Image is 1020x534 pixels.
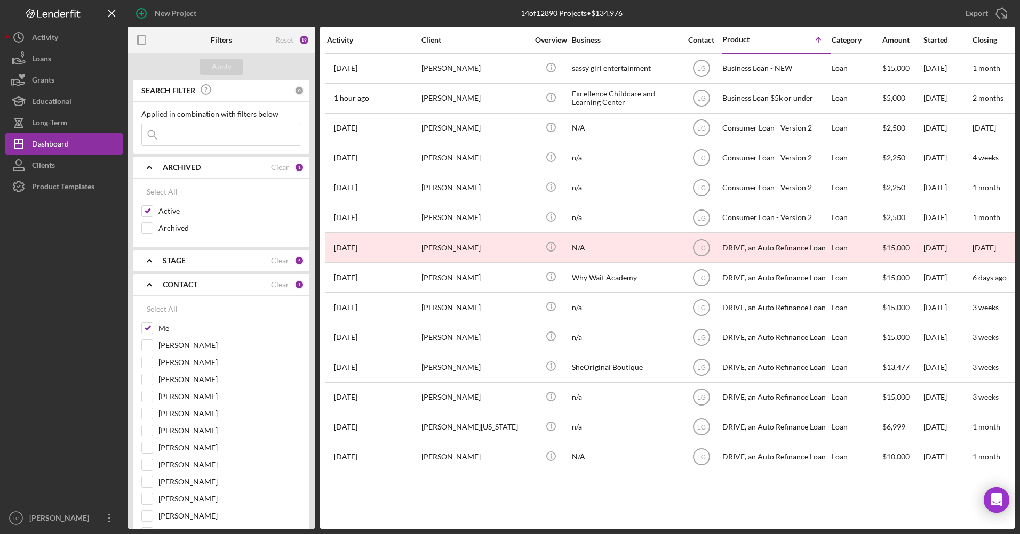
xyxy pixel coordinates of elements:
text: LG [697,304,705,311]
div: Product Templates [32,176,94,200]
div: 1 [294,280,304,289]
div: Applied in combination with filters below [141,110,301,118]
div: Loan [832,413,881,441]
button: LG[PERSON_NAME] [5,507,123,529]
div: DRIVE, an Auto Refinance Loan [722,443,829,471]
label: Active [158,206,301,216]
div: [DATE] [923,413,971,441]
text: LG [697,214,705,222]
div: $10,000 [882,443,922,471]
button: Loans [5,48,123,69]
b: SEARCH FILTER [141,86,195,95]
div: N/A [572,233,679,262]
div: Loan [832,204,881,232]
div: Business Loan $5k or under [722,84,829,112]
div: n/a [572,413,679,441]
button: Grants [5,69,123,91]
div: [DATE] [923,84,971,112]
text: LG [697,244,705,252]
div: Amount [882,36,922,44]
div: Consumer Loan - Version 2 [722,204,829,232]
div: [PERSON_NAME] [421,114,528,142]
div: Clients [32,155,55,179]
div: [DATE] [923,144,971,172]
div: sassy girl entertainment [572,54,679,83]
div: 1 [294,163,304,172]
div: Consumer Loan - Version 2 [722,174,829,202]
a: Long-Term [5,112,123,133]
div: Open Intercom Messenger [984,487,1009,513]
div: [PERSON_NAME] [421,174,528,202]
time: 1 month [973,422,1000,431]
b: CONTACT [163,280,197,289]
div: 14 of 12890 Projects • $134,976 [521,9,623,18]
div: DRIVE, an Auto Refinance Loan [722,383,829,411]
div: [DATE] [923,353,971,381]
div: Loan [832,233,881,262]
time: 2 months [973,93,1003,102]
div: Business [572,36,679,44]
div: [PERSON_NAME] [421,383,528,411]
div: Loan [832,84,881,112]
div: Business Loan - NEW [722,54,829,83]
time: 3 weeks [973,333,999,342]
time: 2025-08-13 02:53 [334,423,357,431]
div: [PERSON_NAME][US_STATE] [421,413,528,441]
b: ARCHIVED [163,163,201,172]
div: $15,000 [882,263,922,292]
div: [DATE] [923,293,971,321]
div: Loan [832,263,881,292]
button: Select All [141,298,183,320]
div: 19 [299,35,309,45]
a: Dashboard [5,133,123,155]
div: DRIVE, an Auto Refinance Loan [722,323,829,351]
div: [PERSON_NAME] [421,443,528,471]
button: Export [954,3,1015,24]
time: 2025-08-22 13:03 [334,94,369,102]
div: n/a [572,383,679,411]
div: DRIVE, an Auto Refinance Loan [722,263,829,292]
div: [PERSON_NAME] [421,263,528,292]
time: 2025-08-14 21:44 [334,124,357,132]
label: [PERSON_NAME] [158,391,301,402]
button: New Project [128,3,207,24]
text: LG [697,65,705,72]
div: [PERSON_NAME] [421,84,528,112]
div: n/a [572,293,679,321]
div: $15,000 [882,383,922,411]
a: Activity [5,27,123,48]
label: [PERSON_NAME] [158,442,301,453]
div: [PERSON_NAME] [421,293,528,321]
div: 5 [294,256,304,265]
button: Product Templates [5,176,123,197]
div: $2,250 [882,174,922,202]
div: Loan [832,114,881,142]
div: $5,000 [882,84,922,112]
time: 3 weeks [973,392,999,401]
div: Consumer Loan - Version 2 [722,114,829,142]
label: [PERSON_NAME] [158,476,301,487]
a: Educational [5,91,123,112]
div: Client [421,36,528,44]
div: Grants [32,69,54,93]
div: Loan [832,144,881,172]
div: Consumer Loan - Version 2 [722,144,829,172]
label: [PERSON_NAME] [158,340,301,351]
div: Dashboard [32,133,69,157]
text: LG [697,454,705,461]
time: 2024-10-30 19:39 [334,244,357,252]
div: Activity [32,27,58,51]
div: Loans [32,48,51,72]
time: 4 weeks [973,153,999,162]
button: Select All [141,181,183,203]
div: Clear [271,256,289,265]
div: n/a [572,323,679,351]
b: STAGE [163,256,186,265]
button: Apply [200,59,243,75]
label: [PERSON_NAME] [158,493,301,504]
time: 2025-08-11 19:32 [334,153,357,162]
time: 6 days ago [973,273,1007,282]
text: LG [697,394,705,401]
div: $13,477 [882,353,922,381]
